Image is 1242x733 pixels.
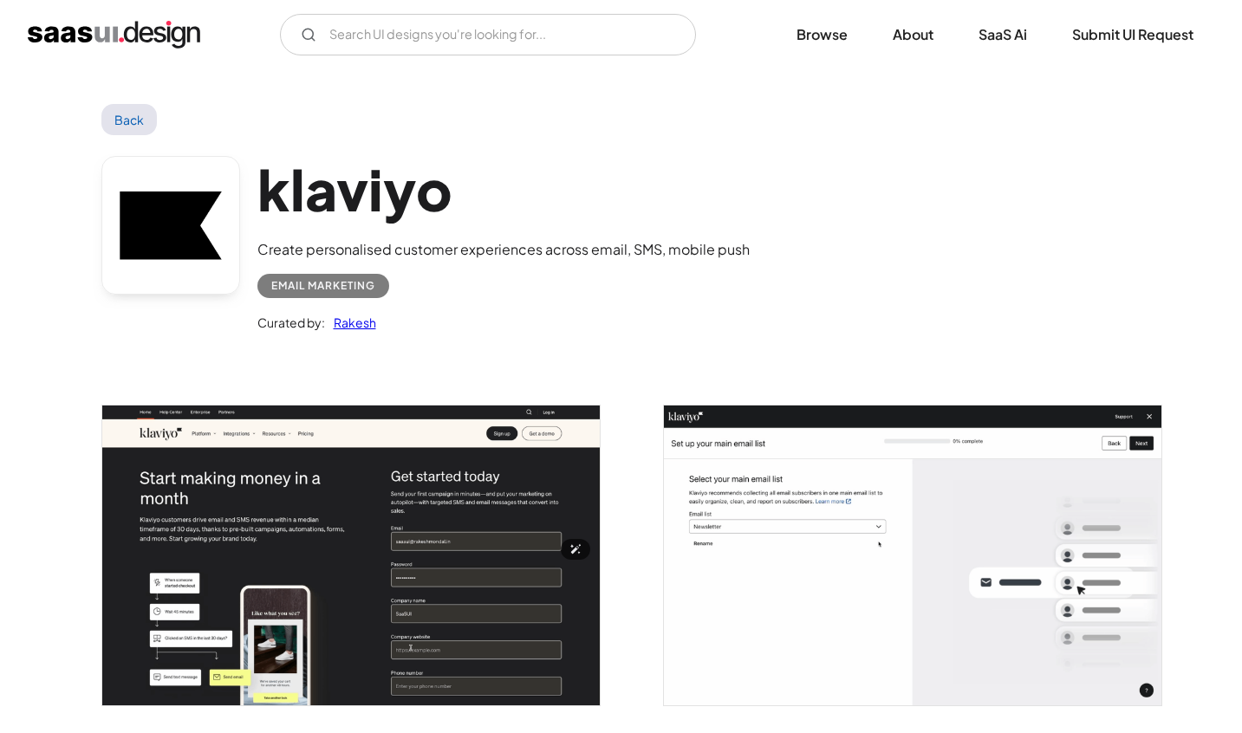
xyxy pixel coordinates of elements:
a: open lightbox [664,405,1161,704]
a: About [872,16,954,54]
div: Curated by: [257,312,325,333]
input: Search UI designs you're looking for... [280,14,696,55]
div: Email Marketing [271,276,375,296]
form: Email Form [280,14,696,55]
a: Back [101,104,158,135]
a: open lightbox [102,405,600,704]
h1: klaviyo [257,156,750,223]
a: Rakesh [325,312,376,333]
div: Create personalised customer experiences across email, SMS, mobile push [257,239,750,260]
a: Submit UI Request [1051,16,1214,54]
a: SaaS Ai [958,16,1048,54]
a: home [28,21,200,49]
img: 66275ccce9204c5d441b94df_setup%20email%20List%20.png [664,405,1161,704]
img: 66275ccbea573b37e95655a2_Sign%20up.png [102,405,600,704]
a: Browse [776,16,868,54]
